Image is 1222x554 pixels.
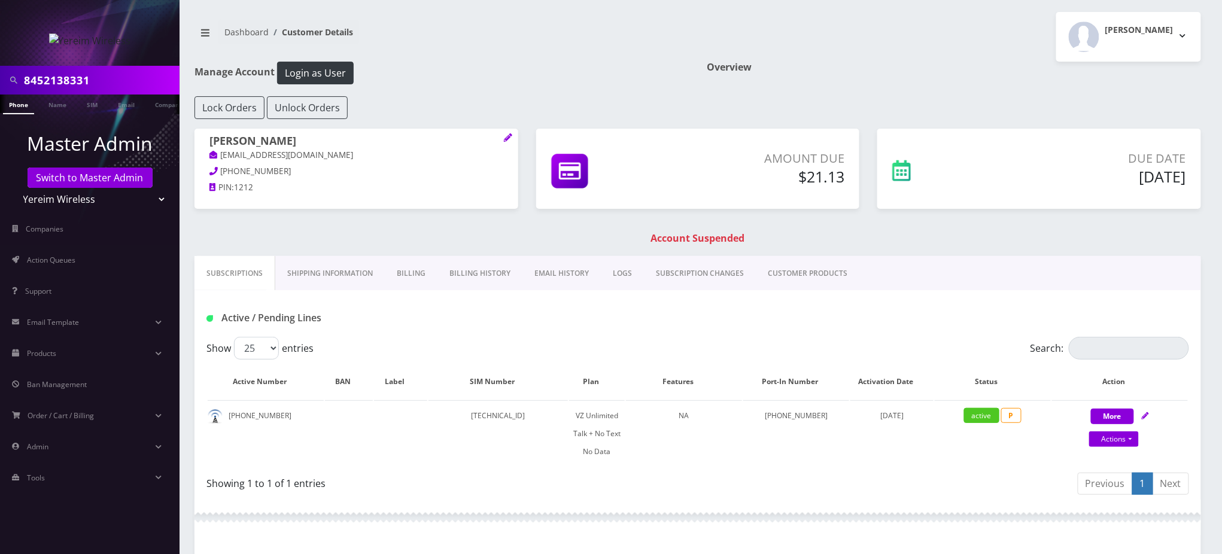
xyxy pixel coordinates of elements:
[1153,473,1189,495] a: Next
[277,62,354,84] button: Login as User
[194,20,689,54] nav: breadcrumb
[1001,408,1022,423] span: P
[269,26,353,38] li: Customer Details
[197,233,1198,244] h1: Account Suspended
[206,315,213,322] img: Active / Pending Lines
[1052,364,1188,399] th: Action: activate to sort column ascending
[234,337,279,360] select: Showentries
[743,400,849,467] td: [PHONE_NUMBER]
[681,150,845,168] p: Amount Due
[49,34,131,48] img: Yereim Wireless
[224,26,269,38] a: Dashboard
[1105,25,1174,35] h2: [PERSON_NAME]
[26,224,64,234] span: Companies
[707,62,1201,73] h1: Overview
[206,337,314,360] label: Show entries
[206,471,689,491] div: Showing 1 to 1 of 1 entries
[275,65,354,78] a: Login as User
[1132,473,1153,495] a: 1
[437,256,522,291] a: Billing History
[880,410,904,421] span: [DATE]
[208,364,324,399] th: Active Number: activate to sort column ascending
[81,95,104,113] a: SIM
[209,150,354,162] a: [EMAIL_ADDRESS][DOMAIN_NAME]
[1056,12,1201,62] button: [PERSON_NAME]
[27,317,79,327] span: Email Template
[850,364,933,399] th: Activation Date: activate to sort column ascending
[27,473,45,483] span: Tools
[626,364,742,399] th: Features: activate to sort column ascending
[27,442,48,452] span: Admin
[209,135,503,149] h1: [PERSON_NAME]
[756,256,859,291] a: CUSTOMER PRODUCTS
[522,256,601,291] a: EMAIL HISTORY
[112,95,141,113] a: Email
[27,379,87,389] span: Ban Management
[149,95,189,113] a: Company
[1078,473,1133,495] a: Previous
[996,150,1186,168] p: Due Date
[208,400,324,467] td: [PHONE_NUMBER]
[374,364,427,399] th: Label: activate to sort column ascending
[208,409,223,424] img: default.png
[1091,409,1134,424] button: More
[935,364,1051,399] th: Status: activate to sort column ascending
[325,364,372,399] th: BAN: activate to sort column ascending
[996,168,1186,185] h5: [DATE]
[28,168,153,188] a: Switch to Master Admin
[644,256,756,291] a: SUBSCRIPTION CHANGES
[209,182,234,194] a: PIN:
[569,400,625,467] td: VZ Unlimited Talk + No Text No Data
[24,69,177,92] input: Search in Company
[234,182,253,193] span: 1212
[267,96,348,119] button: Unlock Orders
[28,410,95,421] span: Order / Cart / Billing
[601,256,644,291] a: LOGS
[626,400,742,467] td: NA
[221,166,291,176] span: [PHONE_NUMBER]
[3,95,34,114] a: Phone
[743,364,849,399] th: Port-In Number: activate to sort column ascending
[206,312,522,324] h1: Active / Pending Lines
[275,256,385,291] a: Shipping Information
[428,364,568,399] th: SIM Number: activate to sort column ascending
[194,62,689,84] h1: Manage Account
[385,256,437,291] a: Billing
[1089,431,1139,447] a: Actions
[42,95,72,113] a: Name
[194,256,275,291] a: Subscriptions
[25,286,51,296] span: Support
[681,168,845,185] h5: $21.13
[1069,337,1189,360] input: Search:
[964,408,999,423] span: active
[27,255,75,265] span: Action Queues
[1031,337,1189,360] label: Search:
[569,364,625,399] th: Plan: activate to sort column ascending
[27,348,56,358] span: Products
[428,400,568,467] td: [TECHNICAL_ID]
[194,96,265,119] button: Lock Orders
